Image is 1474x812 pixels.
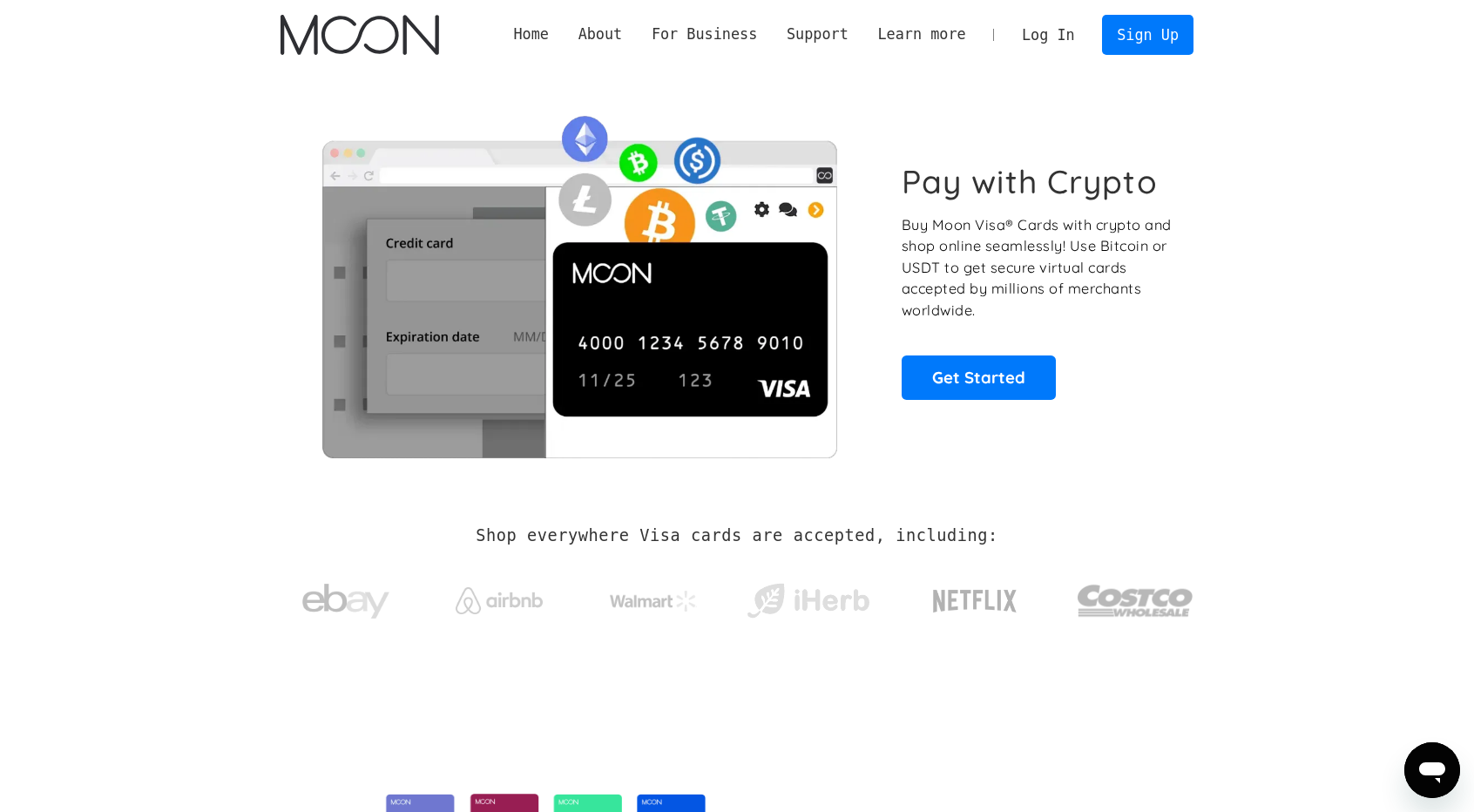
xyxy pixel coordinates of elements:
div: Learn more [863,24,981,45]
a: Airbnb [435,570,565,623]
img: Moon Logo [281,15,438,55]
div: About [564,24,637,45]
a: Netflix [897,562,1053,632]
img: Airbnb [456,587,543,614]
img: ebay [302,574,389,629]
img: iHerb [743,579,873,624]
h2: Shop everywhere Visa cards are accepted, including: [476,526,997,545]
h1: Pay with Crypto [902,162,1158,201]
div: For Business [637,24,772,45]
a: Walmart [589,573,719,620]
p: Buy Moon Visa® Cards with crypto and shop online seamlessly! Use Bitcoin or USDT to get secure vi... [902,214,1174,321]
a: Sign Up [1102,15,1193,54]
img: Moon Cards let you spend your crypto anywhere Visa is accepted. [281,104,877,457]
div: Learn more [877,24,965,45]
a: Home [499,24,564,45]
div: Support [772,24,862,45]
img: Netflix [931,579,1018,623]
div: About [578,24,623,45]
a: Get Started [902,355,1056,399]
a: Costco [1077,551,1193,642]
img: Walmart [610,591,697,612]
iframe: Bouton de lancement de la fenêtre de messagerie [1404,742,1460,798]
div: Support [787,24,849,45]
div: For Business [652,24,757,45]
a: ebay [281,557,410,638]
a: Log In [1007,16,1089,54]
a: iHerb [743,561,873,633]
a: home [281,15,438,55]
img: Costco [1077,568,1193,633]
